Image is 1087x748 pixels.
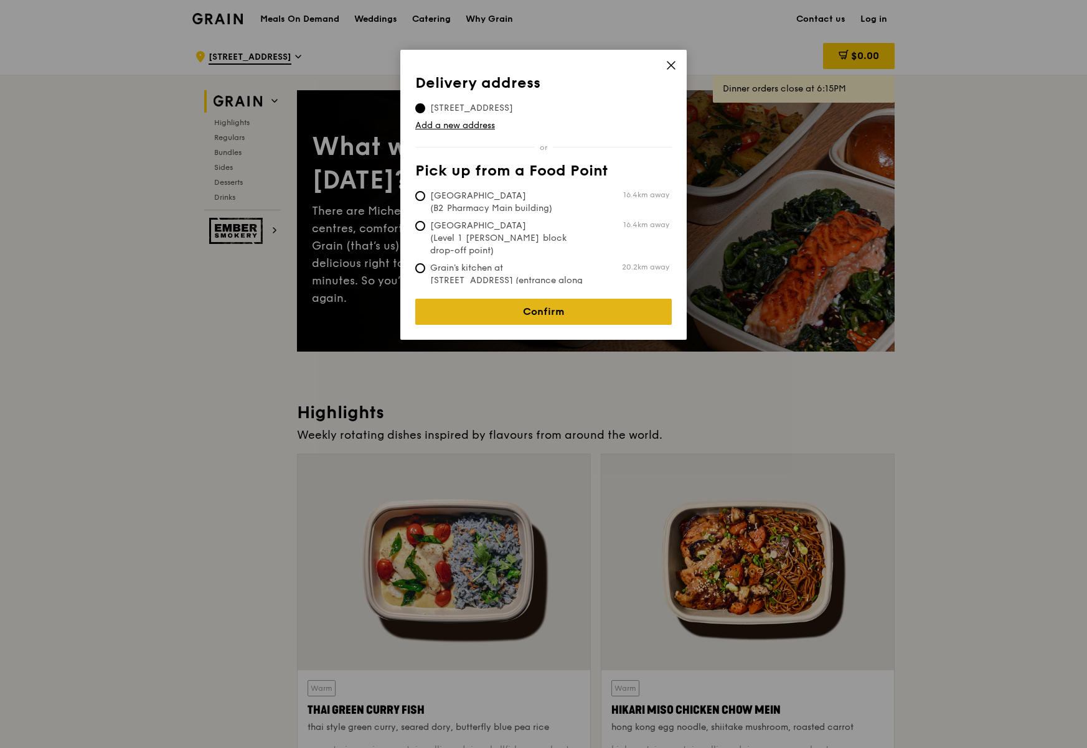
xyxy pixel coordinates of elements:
a: Add a new address [415,119,672,132]
input: [GEOGRAPHIC_DATA] (B2 Pharmacy Main building)16.4km away [415,191,425,201]
th: Pick up from a Food Point [415,162,672,185]
span: [STREET_ADDRESS] [415,102,528,115]
input: Grain's kitchen at [STREET_ADDRESS] (entrance along [PERSON_NAME][GEOGRAPHIC_DATA])20.2km away [415,263,425,273]
input: [STREET_ADDRESS] [415,103,425,113]
span: 16.4km away [623,190,669,200]
span: Grain's kitchen at [STREET_ADDRESS] (entrance along [PERSON_NAME][GEOGRAPHIC_DATA]) [415,262,601,312]
span: 20.2km away [622,262,669,272]
th: Delivery address [415,75,672,97]
a: Confirm [415,299,672,325]
input: [GEOGRAPHIC_DATA] (Level 1 [PERSON_NAME] block drop-off point)16.4km away [415,221,425,231]
span: [GEOGRAPHIC_DATA] (B2 Pharmacy Main building) [415,190,601,215]
span: 16.4km away [623,220,669,230]
span: [GEOGRAPHIC_DATA] (Level 1 [PERSON_NAME] block drop-off point) [415,220,601,257]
